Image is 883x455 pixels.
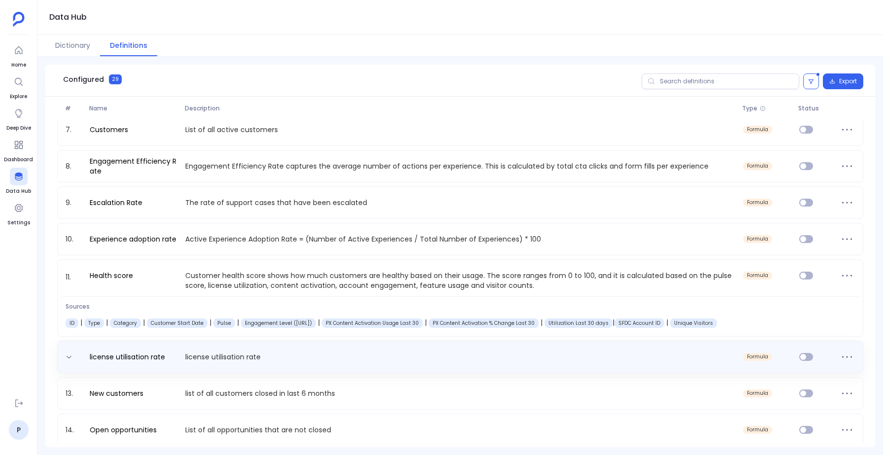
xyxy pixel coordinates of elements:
[794,105,834,112] span: Status
[86,156,181,176] a: Engagement Efficiency Rate
[151,319,204,327] span: Account
[181,234,740,244] p: Active Experience Adoption Rate = (Number of Active Experiences / Total Number of Experiences) * 100
[88,319,100,327] span: Account
[245,319,312,327] span: Account
[86,425,161,435] a: Open opportunities
[747,354,768,360] span: formula
[4,136,33,164] a: Dashboard
[433,319,535,327] span: Account
[62,388,86,398] span: 13.
[747,236,768,242] span: formula
[9,420,29,440] a: P
[86,270,137,290] a: Health score
[62,270,86,290] span: 11.
[207,317,213,327] span: |
[62,125,86,135] span: 7.
[63,74,104,84] span: Configured
[141,317,147,327] span: |
[326,319,419,327] span: Account
[10,41,28,69] a: Home
[664,317,670,327] span: |
[114,319,137,327] span: Account
[217,319,231,327] span: Account
[6,105,31,132] a: Deep Dive
[109,74,122,84] span: 29
[747,390,768,396] span: formula
[642,73,799,89] input: Search definitions
[742,105,757,112] span: Type
[181,105,739,112] span: Description
[548,319,609,327] span: Account
[612,317,614,327] span: |
[839,77,857,85] span: Export
[316,317,322,327] span: |
[7,219,30,227] span: Settings
[66,303,717,311] span: Sources
[7,199,30,227] a: Settings
[747,427,768,433] span: formula
[104,317,110,327] span: |
[100,35,157,56] button: Definitions
[181,425,740,435] p: List of all opportunities that are not closed
[674,319,713,327] span: Product Usage
[45,35,100,56] button: Dictionary
[6,168,31,195] a: Data Hub
[10,93,28,101] span: Explore
[86,388,147,398] a: New customers
[181,388,740,398] p: list of all customers closed in last 6 months
[181,352,740,362] p: license utilisation rate
[181,125,740,135] p: List of all active customers
[86,352,169,362] a: license utilisation rate
[13,12,25,27] img: petavue logo
[49,10,87,24] h1: Data Hub
[539,317,544,327] span: |
[747,163,768,169] span: formula
[6,187,31,195] span: Data Hub
[62,198,86,208] span: 9.
[423,317,429,327] span: |
[823,73,863,89] button: Export
[181,161,740,171] p: Engagement Efficiency Rate captures the average number of actions per experience. This is calcula...
[747,273,768,279] span: formula
[181,270,740,290] p: Customer health score shows how much customers are healthy based on their usage. The score ranges...
[85,105,181,112] span: Name
[6,124,31,132] span: Deep Dive
[181,198,740,208] p: The rate of support cases that have been escalated
[235,317,241,327] span: |
[69,319,74,327] span: Account
[86,234,180,244] a: Experience adoption rate
[10,61,28,69] span: Home
[62,234,86,244] span: 10.
[618,319,660,327] span: Product Usage
[78,317,84,327] span: |
[747,127,768,133] span: formula
[86,125,132,135] a: Customers
[62,425,86,435] span: 14.
[4,156,33,164] span: Dashboard
[61,105,85,112] span: #
[86,198,146,208] a: Escalation Rate
[10,73,28,101] a: Explore
[747,200,768,206] span: formula
[62,161,86,171] span: 8.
